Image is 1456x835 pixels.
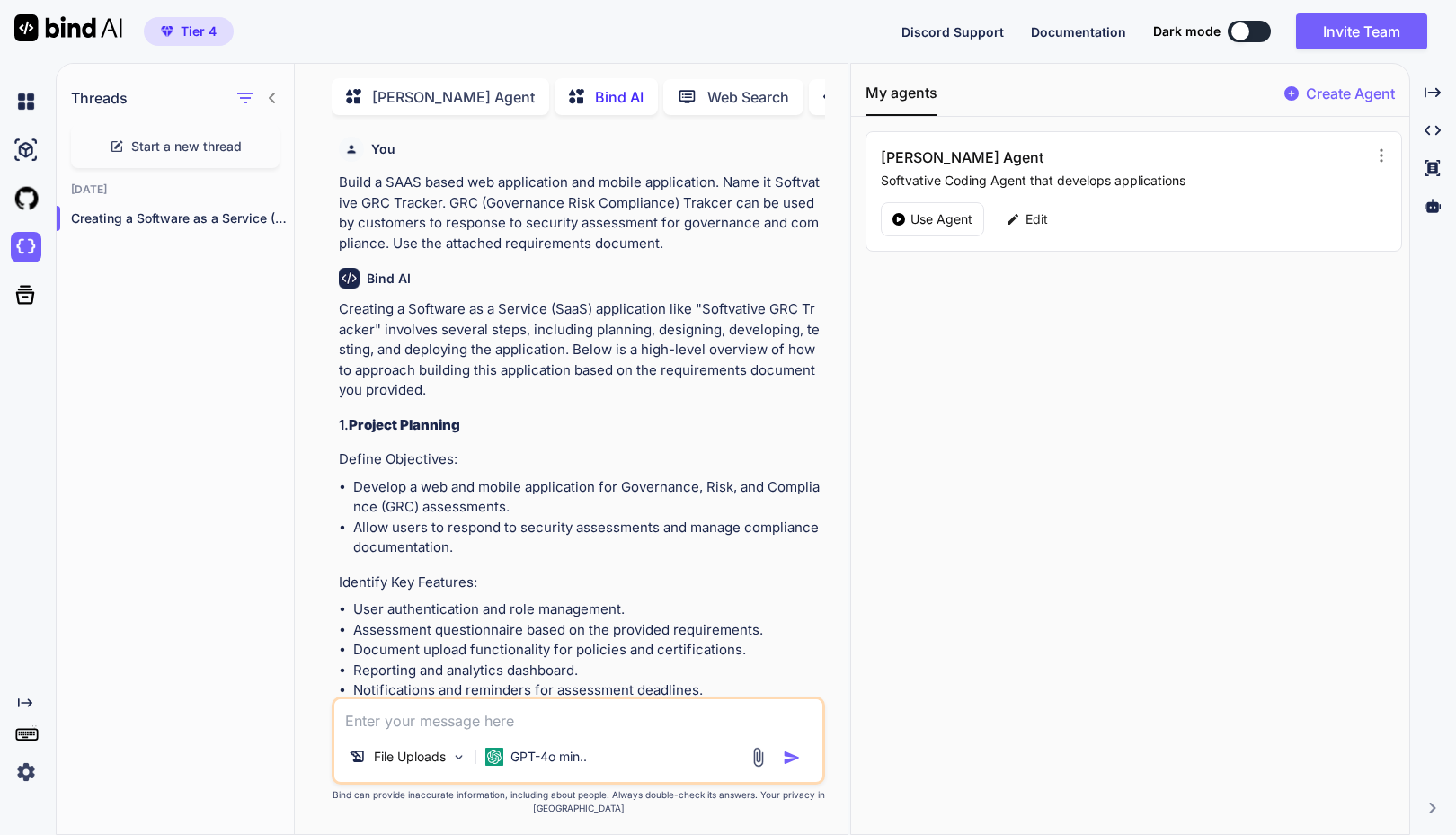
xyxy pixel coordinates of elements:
[14,14,122,41] img: Bind AI
[783,749,801,767] img: icon
[353,600,821,620] li: User authentication and role management.
[71,209,294,227] p: Creating a Software as a Service (SaaS)...
[339,573,821,593] h4: Identify Key Features:
[1296,13,1427,49] button: Invite Team
[910,210,972,228] p: Use Agent
[339,173,821,253] p: Build a SAAS based web application and mobile application. Name it Softvative GRC Tracker. GRC (G...
[901,22,1004,41] button: Discord Support
[485,748,503,766] img: GPT-4o mini
[131,138,242,155] span: Start a new thread
[181,22,217,40] span: Tier 4
[1031,22,1126,41] button: Documentation
[748,747,768,768] img: attachment
[881,172,1365,190] p: Softvative Coding Agent that develops applications
[353,661,821,681] li: Reporting and analytics dashboard.
[57,182,294,197] h2: [DATE]
[353,477,821,518] li: Develop a web and mobile application for Governance, Risk, and Compliance (GRC) assessments.
[1031,24,1126,40] span: Documentation
[353,640,821,661] li: Document upload functionality for policies and certifications.
[353,518,821,558] li: Allow users to respond to security assessments and manage compliance documentation.
[339,449,821,470] h4: Define Objectives:
[451,750,466,765] img: Pick Models
[339,415,821,436] h3: 1.
[1306,83,1395,104] p: Create Agent
[866,82,937,116] button: My agents
[367,270,411,288] h6: Bind AI
[374,748,446,766] p: File Uploads
[339,299,821,401] p: Creating a Software as a Service (SaaS) application like "Softvative GRC Tracker" involves severa...
[11,86,41,117] img: chat
[371,140,395,158] h6: You
[707,86,789,108] p: Web Search
[161,26,173,37] img: premium
[71,87,128,109] h1: Threads
[1153,22,1221,40] span: Dark mode
[349,416,460,433] strong: Project Planning
[1025,210,1048,228] p: Edit
[11,183,41,214] img: githubLight
[332,788,825,815] p: Bind can provide inaccurate information, including about people. Always double-check its answers....
[353,680,821,701] li: Notifications and reminders for assessment deadlines.
[510,748,587,766] p: GPT-4o min..
[372,86,535,108] p: [PERSON_NAME] Agent
[901,24,1004,40] span: Discord Support
[11,232,41,262] img: darkCloudIdeIcon
[353,620,821,641] li: Assessment questionnaire based on the provided requirements.
[144,17,234,46] button: premiumTier 4
[881,147,1220,168] h3: [PERSON_NAME] Agent
[595,86,644,108] p: Bind AI
[11,757,41,787] img: settings
[11,135,41,165] img: ai-studio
